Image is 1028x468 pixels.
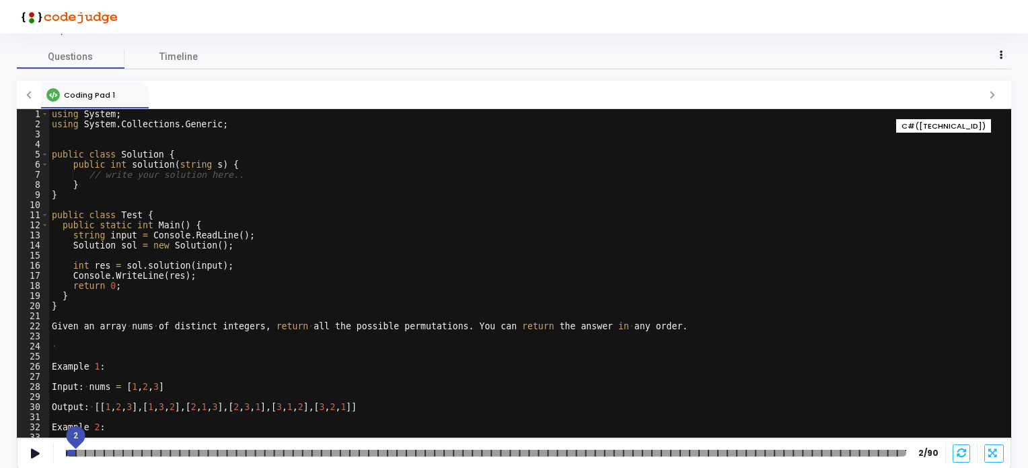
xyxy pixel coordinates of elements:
[17,250,49,261] div: 15
[17,422,49,432] div: 32
[159,50,198,64] span: Timeline
[17,190,49,200] div: 9
[17,281,49,291] div: 18
[17,119,49,129] div: 2
[17,170,49,180] div: 7
[17,382,49,392] div: 28
[73,430,78,442] span: 2
[17,321,49,331] div: 22
[17,200,49,210] div: 10
[17,331,49,341] div: 23
[17,129,49,139] div: 3
[17,160,49,170] div: 6
[17,210,49,220] div: 11
[17,392,49,402] div: 29
[17,261,49,271] div: 16
[17,341,49,352] div: 24
[17,412,49,422] div: 31
[902,121,986,132] span: C#([TECHNICAL_ID])
[17,291,49,301] div: 19
[17,149,49,160] div: 5
[17,402,49,412] div: 30
[17,220,49,230] div: 12
[17,26,91,35] a: View Description
[17,3,118,30] img: logo
[17,230,49,240] div: 13
[17,109,49,119] div: 1
[17,352,49,362] div: 25
[17,271,49,281] div: 17
[17,301,49,311] div: 20
[17,240,49,250] div: 14
[17,50,124,64] span: Questions
[17,362,49,372] div: 26
[17,372,49,382] div: 27
[17,311,49,321] div: 21
[64,90,115,100] span: Coding Pad 1
[17,432,49,442] div: 33
[17,180,49,190] div: 8
[918,447,939,459] strong: 2/90
[17,139,49,149] div: 4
